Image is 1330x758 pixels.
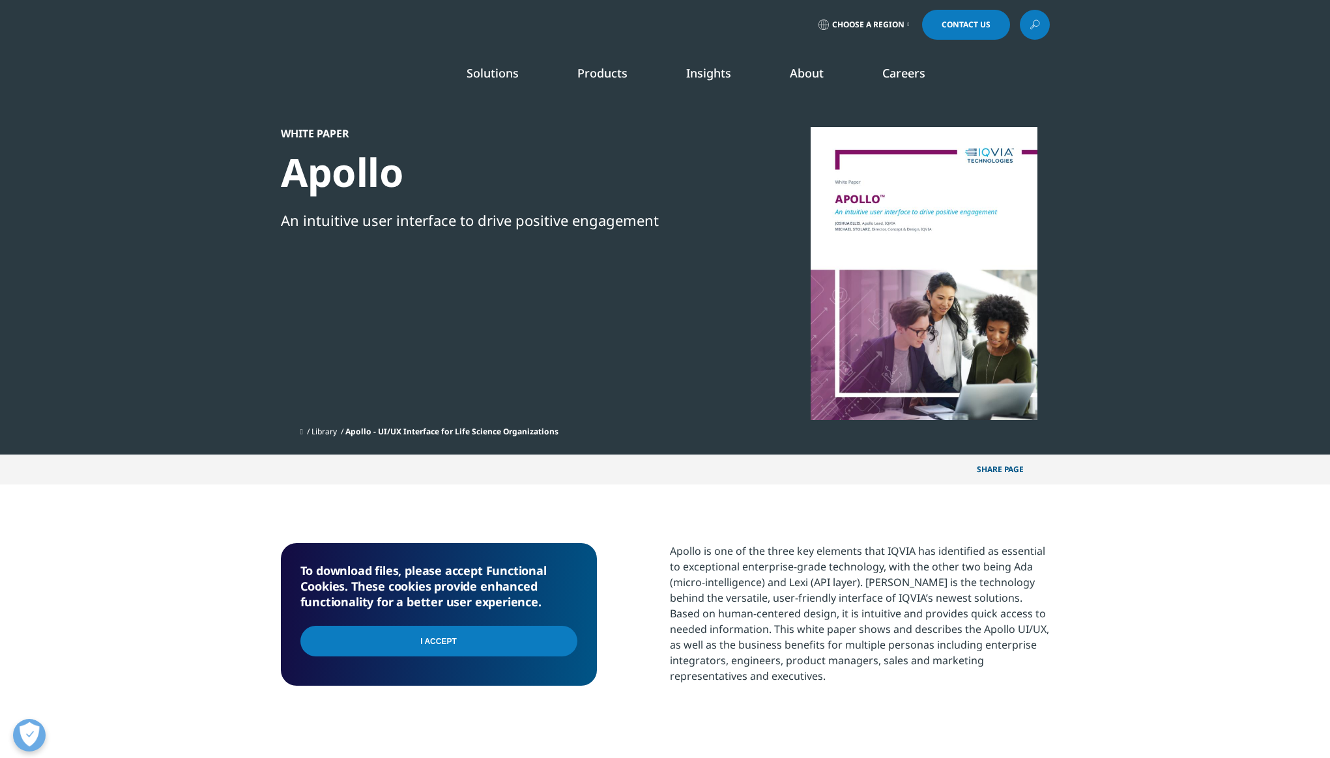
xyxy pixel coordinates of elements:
[281,148,728,197] div: Apollo
[577,65,628,81] a: Products
[300,563,577,610] h5: To download files, please accept Functional Cookies. These cookies provide enhanced functionality...
[467,65,519,81] a: Solutions
[311,426,337,437] a: Library
[686,65,731,81] a: Insights
[832,20,904,30] span: Choose a Region
[967,455,1050,484] button: Share PAGEShare PAGE
[13,719,46,751] button: Open Preferences
[882,65,925,81] a: Careers
[967,455,1050,484] p: Share PAGE
[922,10,1010,40] a: Contact Us
[345,426,558,437] span: Apollo - UI/UX Interface for Life Science Organizations
[942,21,990,29] span: Contact Us
[281,127,728,140] div: White Paper
[790,65,824,81] a: About
[670,543,1050,684] div: Apollo is one of the three key elements that IQVIA has identified as essential to exceptional ent...
[390,46,1050,107] nav: Primary
[281,209,728,231] div: An intuitive user interface to drive positive engagement
[300,626,577,656] input: I Accept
